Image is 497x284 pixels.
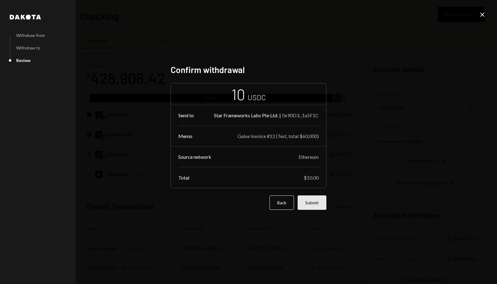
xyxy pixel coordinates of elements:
[299,154,319,160] div: Ethereum
[304,175,319,180] div: $10.00
[171,64,326,76] h2: Confirm withdrawal
[279,112,281,118] div: |
[16,45,40,50] div: Withdraw to
[248,92,266,102] div: USDC
[16,33,45,38] div: Withdraw from
[270,195,294,210] button: Back
[231,85,245,104] div: 10
[178,112,194,118] div: Send to
[178,175,189,180] div: Total
[282,112,319,118] div: 0x90D3...1a5F1C
[238,133,319,139] div: Galxe Invoice #12 (Test, total $60,000)
[178,133,192,139] div: Memo
[178,154,211,160] div: Source network
[16,58,31,63] div: Review
[214,112,278,118] div: Star Frameworks Labs Pte Ltd.
[298,195,326,210] button: Submit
